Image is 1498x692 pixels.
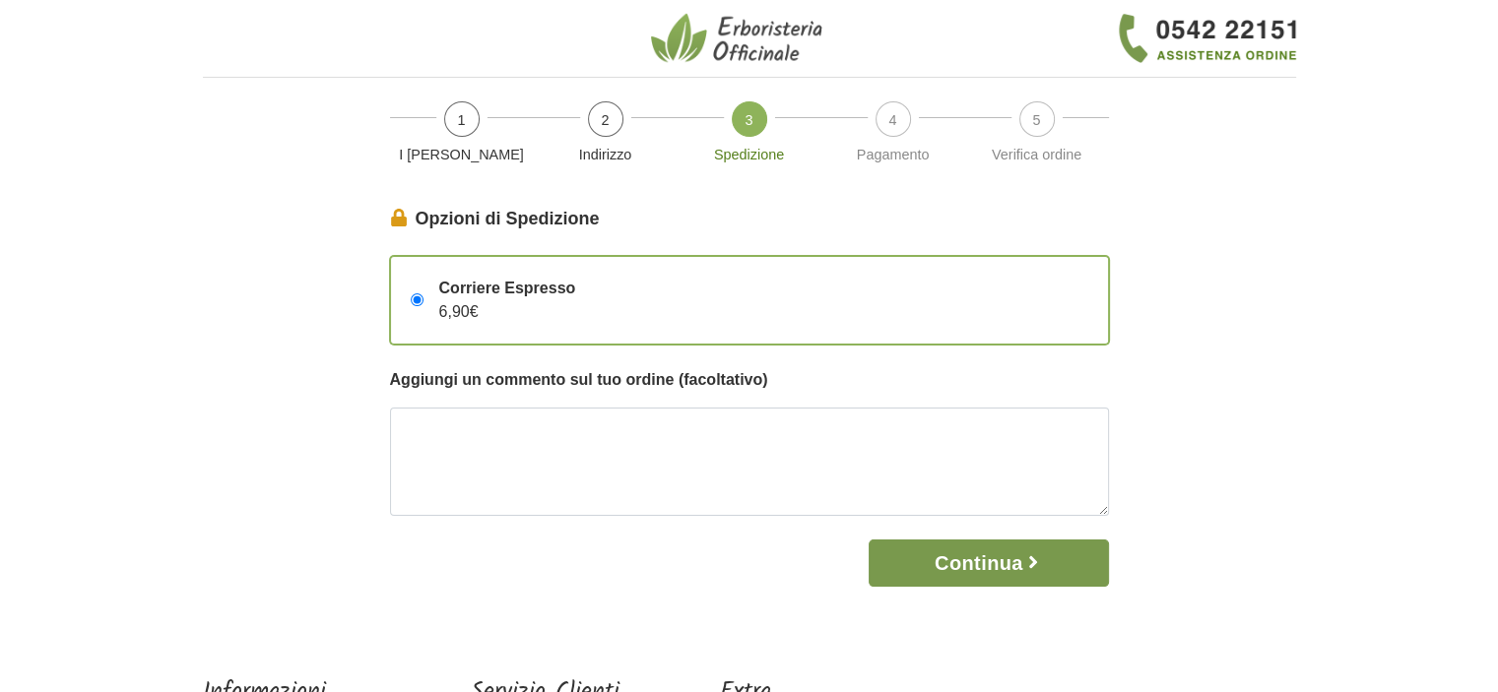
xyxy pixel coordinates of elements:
[869,539,1108,587] button: Continua
[685,145,814,166] p: Spedizione
[732,101,767,137] span: 3
[390,206,1109,232] legend: Opzioni di Spedizione
[423,277,576,324] div: 6,90€
[390,371,768,388] strong: Aggiungi un commento sul tuo ordine (facoltativo)
[439,277,576,300] span: Corriere Espresso
[398,145,526,166] p: I [PERSON_NAME]
[411,293,423,306] input: Corriere Espresso6,90€
[651,12,828,65] img: Erboristeria Officinale
[444,101,480,137] span: 1
[542,145,670,166] p: Indirizzo
[588,101,623,137] span: 2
